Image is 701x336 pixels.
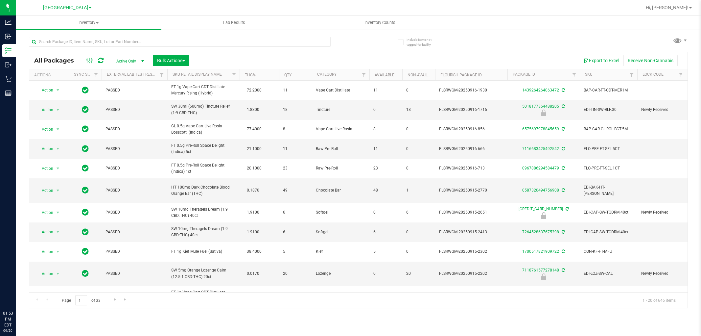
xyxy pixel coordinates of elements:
[244,86,265,95] span: 72.2000
[36,208,54,217] span: Action
[36,86,54,95] span: Action
[373,187,398,194] span: 48
[5,90,12,96] inline-svg: Reports
[105,107,163,113] span: PASSED
[439,107,503,113] span: FLSRWGM-20250916-1716
[54,125,62,134] span: select
[623,55,678,66] button: Receive Non-Cannabis
[283,165,308,171] span: 23
[54,105,62,115] span: select
[54,247,62,256] span: select
[161,16,307,30] a: Lab Results
[54,164,62,173] span: select
[584,248,633,255] span: CON-KF-FT-MFU
[584,184,633,197] span: EDI-BAK-HT-[PERSON_NAME]
[316,248,365,255] span: Kief
[7,283,26,303] iframe: Resource center
[171,184,236,197] span: HT 100mg Dark Chocolate Blood Orange Bar (THC)
[406,165,431,171] span: 0
[506,110,581,116] div: Newly Received
[82,269,89,278] span: In Sync
[439,87,503,93] span: FLSRWGM-20250916-1930
[373,146,398,152] span: 11
[439,248,503,255] span: FLSRWGM-20250915-2302
[36,186,54,195] span: Action
[54,291,62,300] span: select
[36,269,54,278] span: Action
[34,73,66,77] div: Actions
[439,126,503,132] span: FLSRWGM-20250916-856
[171,289,236,302] span: FT 1g Vape Cart CDT Distillate Cakez (Hybrid)
[373,87,398,93] span: 11
[522,146,559,151] a: 7116683425492542
[29,37,331,47] input: Search Package ID, Item Name, SKU, Lot or Part Number...
[82,105,89,114] span: In Sync
[244,164,265,173] span: 20.1000
[406,209,431,216] span: 6
[316,271,365,277] span: Lozenge
[82,124,89,134] span: In Sync
[16,20,161,26] span: Inventory
[5,33,12,40] inline-svg: Inbound
[307,16,453,30] a: Inventory Counts
[406,87,431,93] span: 0
[283,209,308,216] span: 6
[214,20,254,26] span: Lab Results
[569,69,580,80] a: Filter
[105,229,163,235] span: PASSED
[82,208,89,217] span: In Sync
[153,55,189,66] button: Bulk Actions
[54,186,62,195] span: select
[244,105,263,115] span: 1.8300
[513,72,535,77] a: Package ID
[406,229,431,235] span: 0
[171,123,236,136] span: GL 0.5g Vape Cart Live Rosin Bosscotti (Indica)
[522,268,559,272] a: 7118761577278148
[561,146,565,151] span: Sync from Compliance System
[5,76,12,82] inline-svg: Retail
[519,207,563,211] a: [CREDIT_CARD_NUMBER]
[82,247,89,256] span: In Sync
[316,87,365,93] span: Vape Cart Distillate
[283,229,308,235] span: 6
[121,295,130,304] a: Go to the last page
[373,271,398,277] span: 0
[584,229,633,235] span: EDI-CAP-SW-TGDRM.40ct
[561,230,565,234] span: Sync from Compliance System
[373,209,398,216] span: 0
[74,72,99,77] a: Sync Status
[171,226,236,238] span: SW 10mg Theragels Dream (1:9 CBD:THC) 40ct
[283,271,308,277] span: 20
[171,248,236,255] span: FT 1g Kief Mule Fuel (Sativa)
[373,165,398,171] span: 23
[316,165,365,171] span: Raw Pre-Roll
[105,271,163,277] span: PASSED
[171,84,236,96] span: FT 1g Vape Cart CDT Distillate Mercury Rising (Hybrid)
[439,187,503,194] span: FLSRWGM-20250915-2770
[646,5,689,10] span: Hi, [PERSON_NAME]!
[156,69,167,80] a: Filter
[561,104,565,109] span: Sync from Compliance System
[36,164,54,173] span: Action
[171,206,236,219] span: SW 10mg Theragels Dream (1:9 CBD:THC) 40ct
[244,247,265,256] span: 38.4000
[107,72,158,77] a: External Lab Test Result
[3,310,13,328] p: 01:53 PM EDT
[105,165,163,171] span: PASSED
[110,295,120,304] a: Go to the next page
[244,186,263,195] span: 0.1870
[82,227,89,237] span: In Sync
[36,125,54,134] span: Action
[406,107,431,113] span: 18
[506,212,581,219] div: Newly Received
[283,248,308,255] span: 5
[579,55,623,66] button: Export to Excel
[91,69,102,80] a: Filter
[440,73,482,77] a: Flourish Package ID
[584,209,633,216] span: EDI-CAP-SW-TGDRM.40ct
[171,142,236,155] span: FT 0.5g Pre-Roll Space Delight (Indica) 5ct
[522,104,559,109] a: 5018177364488205
[105,126,163,132] span: PASSED
[561,166,565,170] span: Sync from Compliance System
[75,295,87,305] input: 1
